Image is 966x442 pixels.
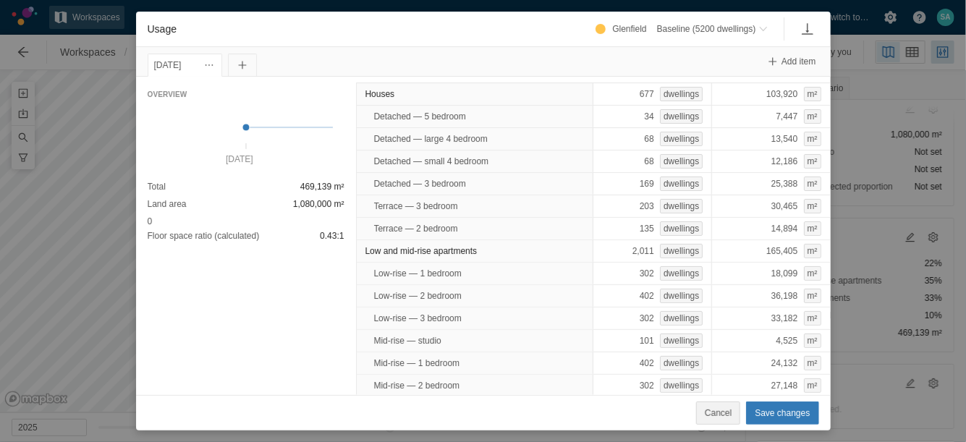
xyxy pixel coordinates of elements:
[664,110,699,123] span: dwellings
[657,22,756,36] span: Baseline (5200 dwellings)
[711,374,830,397] div: 27,148m²
[593,284,712,307] div: 402dwellings
[664,334,699,347] span: dwellings
[696,401,740,425] button: Cancel
[374,109,466,124] span: Detached — 5 bedroom
[374,177,466,191] span: Detached — 3 bedroom
[148,179,344,243] div: 0
[374,266,462,281] span: Low-rise — 1 bedroom
[374,356,460,370] span: Mid-rise — 1 bedroom
[664,289,699,302] span: dwellings
[148,229,260,243] span: Floor space ratio (calculated)
[746,401,818,425] button: Save changes
[808,334,818,347] span: m²
[148,179,166,194] span: Total
[711,105,830,128] div: 7,447m²
[711,239,830,263] div: 165,405m²
[808,177,818,190] span: m²
[593,329,712,352] div: 101dwellings
[136,12,831,430] div: Usage
[808,88,818,101] span: m²
[808,200,818,213] span: m²
[808,312,818,325] span: m²
[664,379,699,392] span: dwellings
[374,221,458,236] span: Terrace — 2 bedroom
[664,267,699,280] span: dwellings
[705,406,732,420] span: Cancel
[374,333,441,348] span: Mid-rise — studio
[711,284,830,307] div: 36,198m²
[664,312,699,325] span: dwellings
[653,17,772,41] button: Baseline (5200 dwellings)
[148,197,187,211] span: Land area
[711,262,830,285] div: 18,099m²
[374,311,462,326] span: Low-rise — 3 bedroom
[664,357,699,370] span: dwellings
[711,307,830,330] div: 33,182m²
[593,195,712,218] div: 203dwellings
[711,329,830,352] div: 4,525m²
[808,289,818,302] span: m²
[365,87,395,101] span: Houses
[374,132,488,146] span: Detached — large 4 bedroom
[148,21,177,37] h2: Usage
[808,357,818,370] span: m²
[711,195,830,218] div: 30,465m²
[711,172,830,195] div: 25,388m²
[808,379,818,392] span: m²
[593,150,712,173] div: 68dwellings
[593,217,712,240] div: 135dwellings
[320,229,344,243] span: 0.43 :1
[593,172,712,195] div: 169dwellings
[664,200,699,213] span: dwellings
[593,262,712,285] div: 302dwellings
[664,132,699,145] span: dwellings
[154,57,216,73] div: [DATE]
[664,88,699,101] span: dwellings
[711,127,830,150] div: 13,540m²
[593,82,712,106] div: 677dwellings
[148,88,187,101] h5: Overview
[808,267,818,280] span: m²
[606,19,652,39] div: Glenfield
[593,127,712,150] div: 68dwellings
[808,155,818,168] span: m²
[764,53,818,70] button: Add item
[593,239,712,263] div: 2,011dwellings
[374,154,489,169] span: Detached — small 4 bedroom
[664,222,699,235] span: dwellings
[664,177,699,190] span: dwellings
[711,82,830,106] div: 103,920m²
[593,105,712,128] div: 34dwellings
[781,56,815,67] span: Add item
[808,110,818,123] span: m²
[711,352,830,375] div: 24,132m²
[593,374,712,397] div: 302dwellings
[374,289,462,303] span: Low-rise — 2 bedroom
[711,150,830,173] div: 12,186m²
[374,199,458,213] span: Terrace — 3 bedroom
[293,197,344,211] span: 1,080,000 m²
[664,245,699,258] span: dwellings
[808,132,818,145] span: m²
[808,245,818,258] span: m²
[808,222,818,235] span: m²
[711,217,830,240] div: 14,894m²
[593,307,712,330] div: 302dwellings
[593,352,712,375] div: 402dwellings
[664,155,699,168] span: dwellings
[374,378,460,393] span: Mid-rise — 2 bedroom
[365,244,478,258] span: Low and mid-rise apartments
[300,179,344,194] span: 469,139 m²
[755,406,810,420] span: Save changes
